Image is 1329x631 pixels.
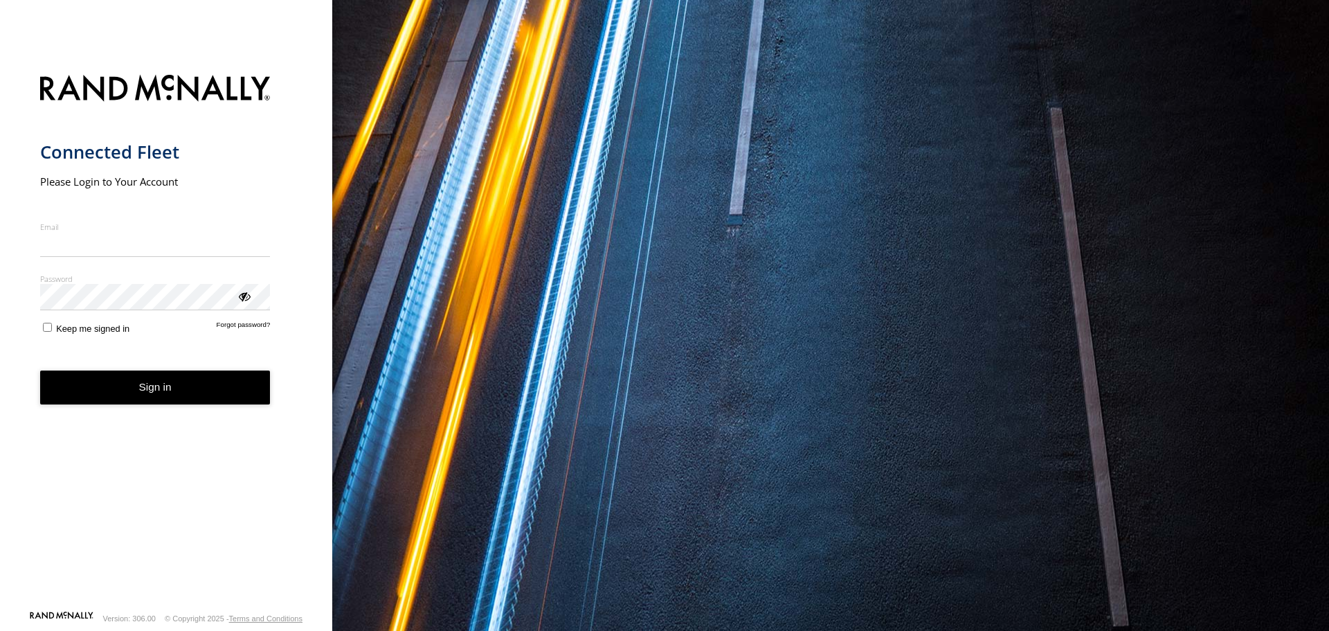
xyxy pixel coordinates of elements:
a: Terms and Conditions [229,614,302,623]
a: Forgot password? [217,321,271,334]
label: Password [40,274,271,284]
div: Version: 306.00 [103,614,156,623]
button: Sign in [40,371,271,405]
form: main [40,66,293,610]
a: Visit our Website [30,612,93,625]
img: Rand McNally [40,72,271,107]
span: Keep me signed in [56,323,129,334]
input: Keep me signed in [43,323,52,332]
h2: Please Login to Your Account [40,175,271,188]
h1: Connected Fleet [40,141,271,163]
div: ViewPassword [237,289,251,303]
div: © Copyright 2025 - [165,614,302,623]
label: Email [40,222,271,232]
